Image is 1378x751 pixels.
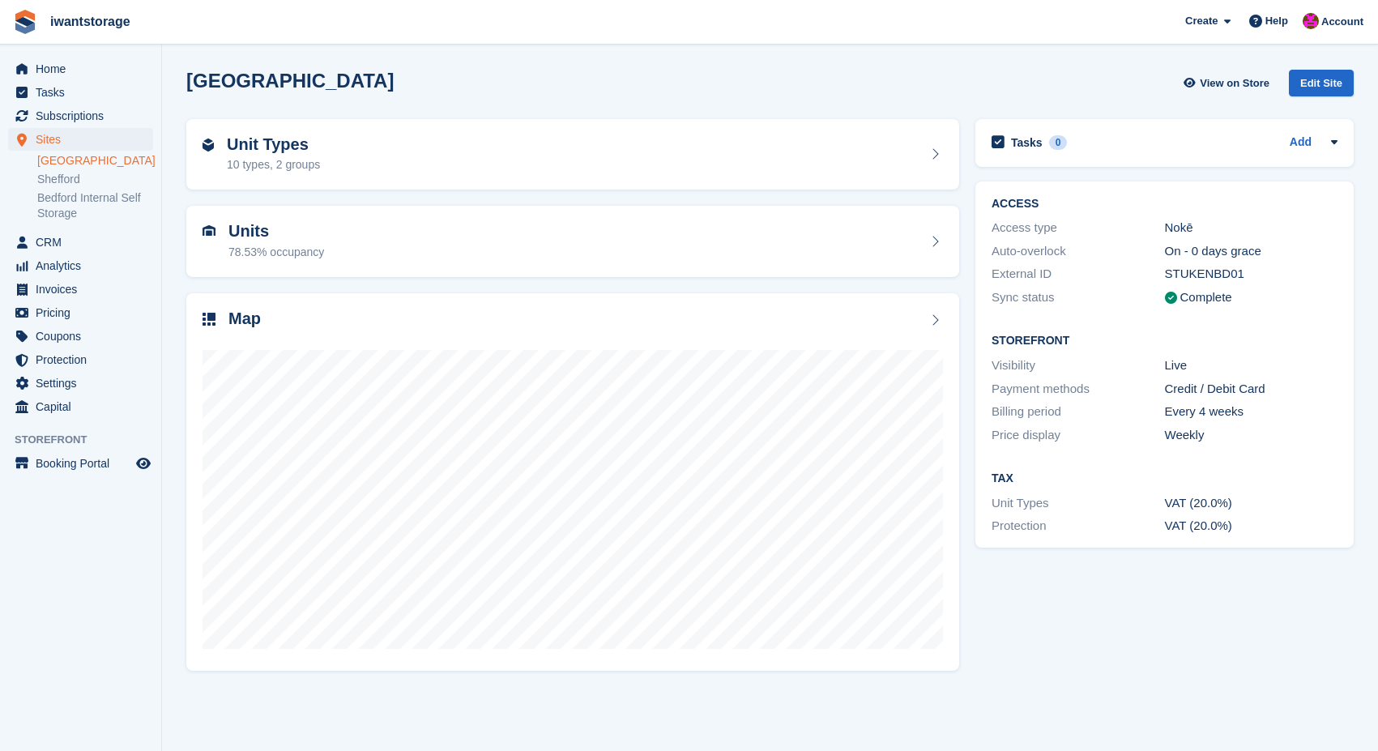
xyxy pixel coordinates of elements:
[1165,494,1338,513] div: VAT (20.0%)
[1165,426,1338,445] div: Weekly
[36,348,133,371] span: Protection
[36,231,133,254] span: CRM
[8,278,153,301] a: menu
[8,58,153,80] a: menu
[186,119,959,190] a: Unit Types 10 types, 2 groups
[36,105,133,127] span: Subscriptions
[8,301,153,324] a: menu
[992,517,1165,536] div: Protection
[8,81,153,104] a: menu
[36,254,133,277] span: Analytics
[1290,134,1312,152] a: Add
[36,278,133,301] span: Invoices
[8,105,153,127] a: menu
[36,325,133,348] span: Coupons
[992,335,1337,348] h2: Storefront
[228,309,261,328] h2: Map
[8,254,153,277] a: menu
[37,153,153,169] a: [GEOGRAPHIC_DATA]
[36,452,133,475] span: Booking Portal
[1321,14,1363,30] span: Account
[992,242,1165,261] div: Auto-overlock
[36,372,133,395] span: Settings
[37,172,153,187] a: Shefford
[36,395,133,418] span: Capital
[1265,13,1288,29] span: Help
[186,293,959,672] a: Map
[1200,75,1269,92] span: View on Store
[1165,380,1338,399] div: Credit / Debit Card
[1165,242,1338,261] div: On - 0 days grace
[15,432,161,448] span: Storefront
[992,288,1165,307] div: Sync status
[992,356,1165,375] div: Visibility
[992,472,1337,485] h2: Tax
[8,452,153,475] a: menu
[203,139,214,151] img: unit-type-icn-2b2737a686de81e16bb02015468b77c625bbabd49415b5ef34ead5e3b44a266d.svg
[1180,288,1232,307] div: Complete
[8,348,153,371] a: menu
[227,156,320,173] div: 10 types, 2 groups
[1289,70,1354,96] div: Edit Site
[1165,265,1338,284] div: STUKENBD01
[203,225,215,237] img: unit-icn-7be61d7bf1b0ce9d3e12c5938cc71ed9869f7b940bace4675aadf7bd6d80202e.svg
[1165,517,1338,536] div: VAT (20.0%)
[134,454,153,473] a: Preview store
[37,190,153,221] a: Bedford Internal Self Storage
[1289,70,1354,103] a: Edit Site
[1049,135,1068,150] div: 0
[992,265,1165,284] div: External ID
[36,58,133,80] span: Home
[228,222,324,241] h2: Units
[186,70,394,92] h2: [GEOGRAPHIC_DATA]
[1011,135,1043,150] h2: Tasks
[8,395,153,418] a: menu
[8,128,153,151] a: menu
[992,198,1337,211] h2: ACCESS
[1185,13,1218,29] span: Create
[13,10,37,34] img: stora-icon-8386f47178a22dfd0bd8f6a31ec36ba5ce8667c1dd55bd0f319d3a0aa187defe.svg
[1181,70,1276,96] a: View on Store
[36,81,133,104] span: Tasks
[36,128,133,151] span: Sites
[8,231,153,254] a: menu
[8,372,153,395] a: menu
[8,325,153,348] a: menu
[1303,13,1319,29] img: Jonathan
[36,301,133,324] span: Pricing
[203,313,215,326] img: map-icn-33ee37083ee616e46c38cad1a60f524a97daa1e2b2c8c0bc3eb3415660979fc1.svg
[186,206,959,277] a: Units 78.53% occupancy
[44,8,137,35] a: iwantstorage
[992,380,1165,399] div: Payment methods
[992,494,1165,513] div: Unit Types
[227,135,320,154] h2: Unit Types
[992,403,1165,421] div: Billing period
[1165,219,1338,237] div: Nokē
[992,426,1165,445] div: Price display
[228,244,324,261] div: 78.53% occupancy
[1165,403,1338,421] div: Every 4 weeks
[992,219,1165,237] div: Access type
[1165,356,1338,375] div: Live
